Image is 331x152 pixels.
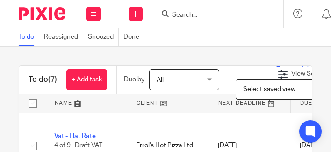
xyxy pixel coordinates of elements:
span: (7) [48,76,57,83]
img: Pixie [19,7,65,20]
input: Search [171,11,255,20]
span: [DATE] [300,142,319,149]
span: (1) [302,61,309,68]
h1: To do [29,75,57,85]
a: To do [19,28,39,46]
span: Filter [287,61,316,68]
a: Snoozed [88,28,119,46]
p: Due by [124,75,144,84]
a: Done [123,28,144,46]
span: Select saved view [243,86,295,93]
a: + Add task [66,69,107,90]
span: All [157,77,164,83]
a: Reassigned [44,28,83,46]
a: Vat - Flat Rate [54,133,96,139]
